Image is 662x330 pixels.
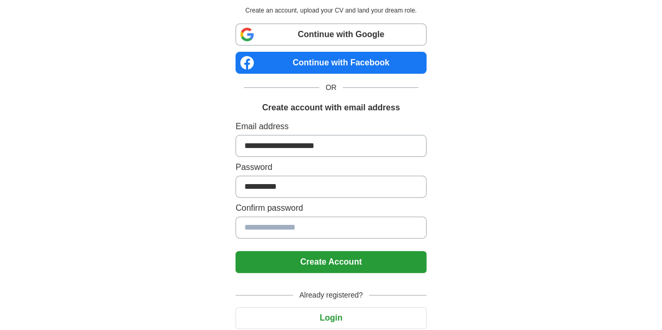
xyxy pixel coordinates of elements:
[238,6,424,15] p: Create an account, upload your CV and land your dream role.
[235,120,427,133] label: Email address
[293,290,369,301] span: Already registered?
[235,307,427,329] button: Login
[235,251,427,273] button: Create Account
[235,24,427,45] a: Continue with Google
[319,82,343,93] span: OR
[235,161,427,174] label: Password
[235,313,427,322] a: Login
[262,101,400,114] h1: Create account with email address
[235,202,427,214] label: Confirm password
[235,52,427,74] a: Continue with Facebook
